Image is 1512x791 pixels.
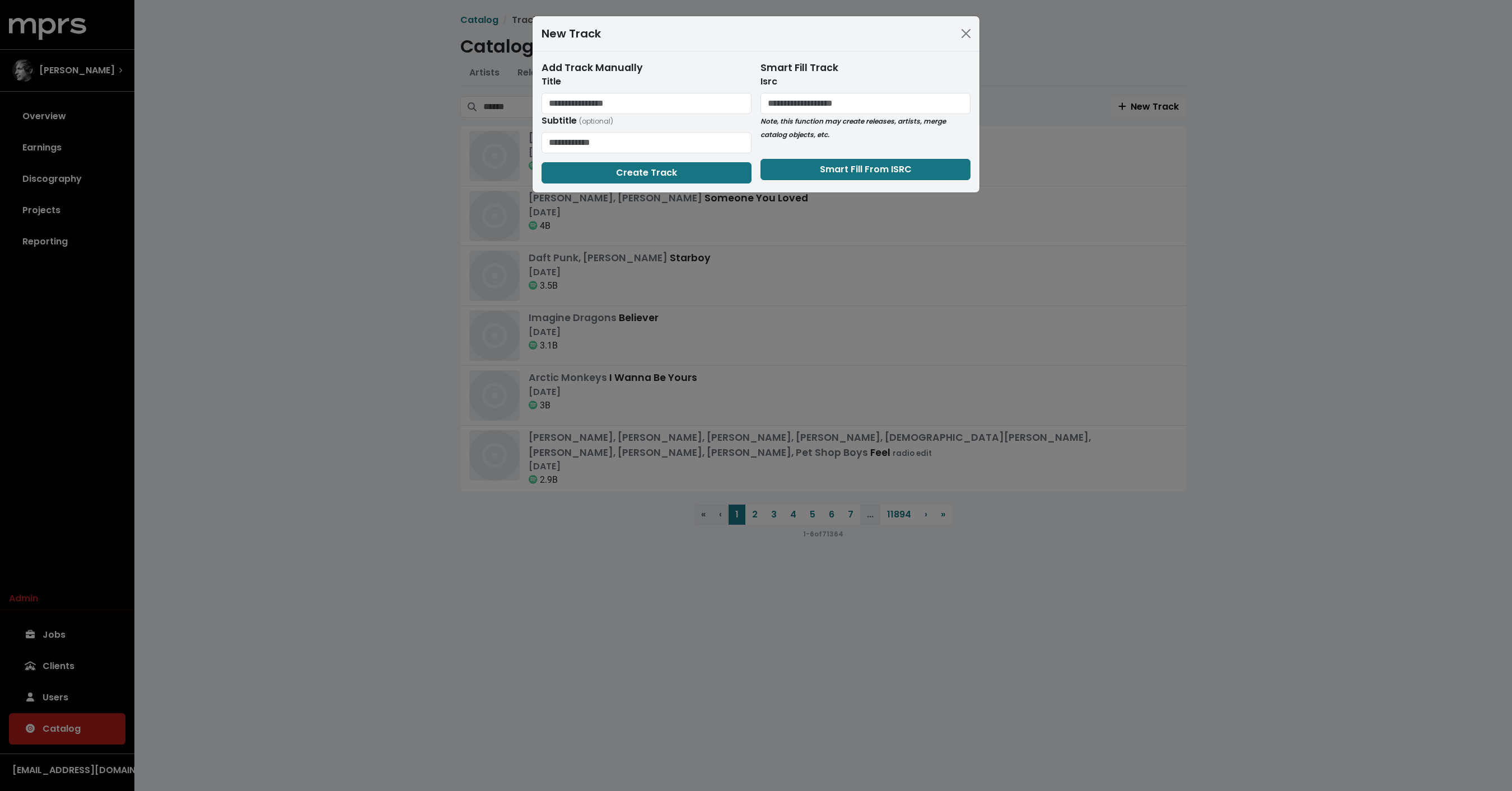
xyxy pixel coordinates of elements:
button: Create Track [542,162,752,183]
div: New Track [542,25,601,42]
label: Isrc [760,75,777,88]
button: Smart Fill From ISRC [760,159,970,180]
button: Close [957,25,975,43]
label: Title [542,75,561,88]
span: Smart Fill From ISRC [820,163,912,176]
span: Create Track [616,166,677,179]
i: Note, this function may create releases, artists, merge catalog objects, etc. [760,116,946,139]
label: Subtitle [542,114,613,128]
div: Smart Fill Track [760,60,970,75]
div: Add Track Manually [542,60,752,75]
small: (optional) [579,116,613,126]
